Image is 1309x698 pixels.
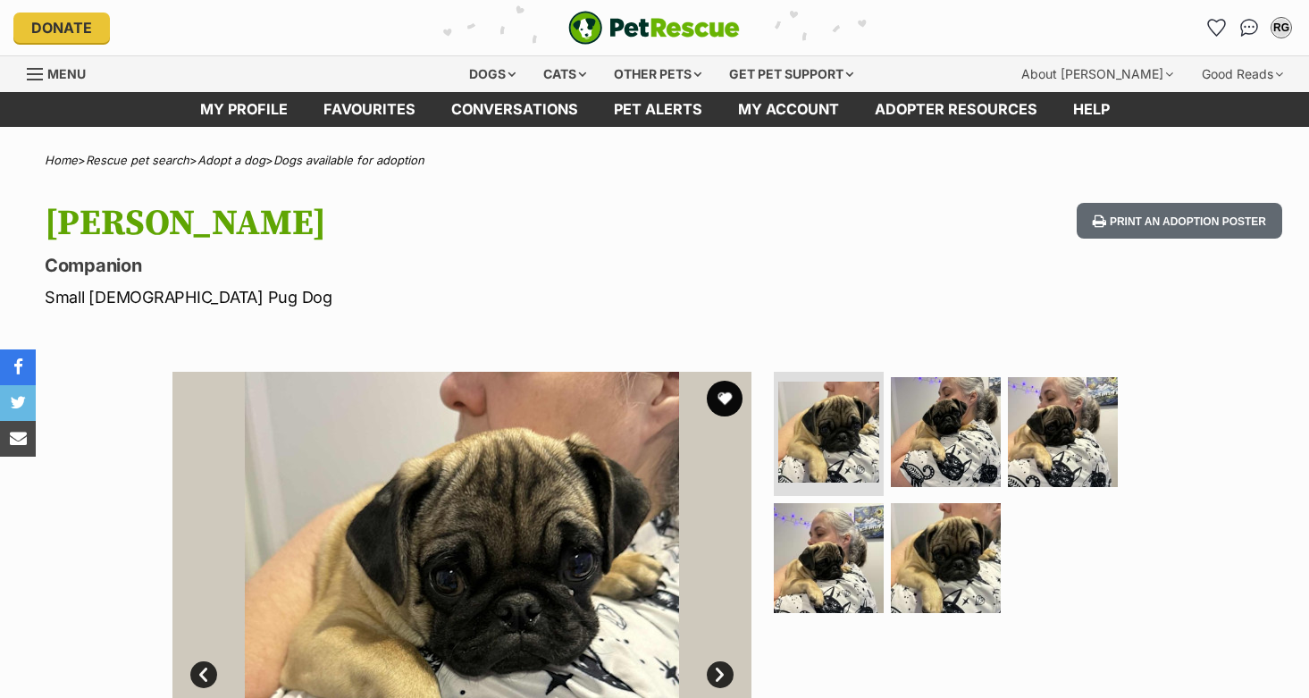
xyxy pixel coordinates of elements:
p: Small [DEMOGRAPHIC_DATA] Pug Dog [45,285,798,309]
a: Next [707,661,734,688]
a: My account [720,92,857,127]
span: Menu [47,66,86,81]
div: Dogs [457,56,528,92]
a: Home [45,153,78,167]
a: Conversations [1235,13,1263,42]
ul: Account quick links [1203,13,1296,42]
h1: [PERSON_NAME] [45,203,798,244]
div: About [PERSON_NAME] [1009,56,1186,92]
div: Other pets [601,56,714,92]
img: Photo of Rocco [891,503,1001,613]
div: Get pet support [717,56,866,92]
img: logo-e224e6f780fb5917bec1dbf3a21bbac754714ae5b6737aabdf751b685950b380.svg [568,11,740,45]
img: chat-41dd97257d64d25036548639549fe6c8038ab92f7586957e7f3b1b290dea8141.svg [1240,19,1259,37]
button: Print an adoption poster [1077,203,1282,240]
button: My account [1267,13,1296,42]
a: Favourites [1203,13,1231,42]
a: Dogs available for adoption [273,153,424,167]
a: Adopt a dog [197,153,265,167]
a: conversations [433,92,596,127]
a: Prev [190,661,217,688]
a: My profile [182,92,306,127]
a: Rescue pet search [86,153,189,167]
div: RG [1272,19,1290,37]
img: Photo of Rocco [1008,377,1118,487]
div: Cats [531,56,599,92]
a: Menu [27,56,98,88]
a: PetRescue [568,11,740,45]
a: Favourites [306,92,433,127]
img: Photo of Rocco [778,382,879,483]
a: Donate [13,13,110,43]
button: favourite [707,381,743,416]
a: Help [1055,92,1128,127]
p: Companion [45,253,798,278]
img: Photo of Rocco [774,503,884,613]
img: Photo of Rocco [891,377,1001,487]
div: Good Reads [1189,56,1296,92]
a: Adopter resources [857,92,1055,127]
a: Pet alerts [596,92,720,127]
